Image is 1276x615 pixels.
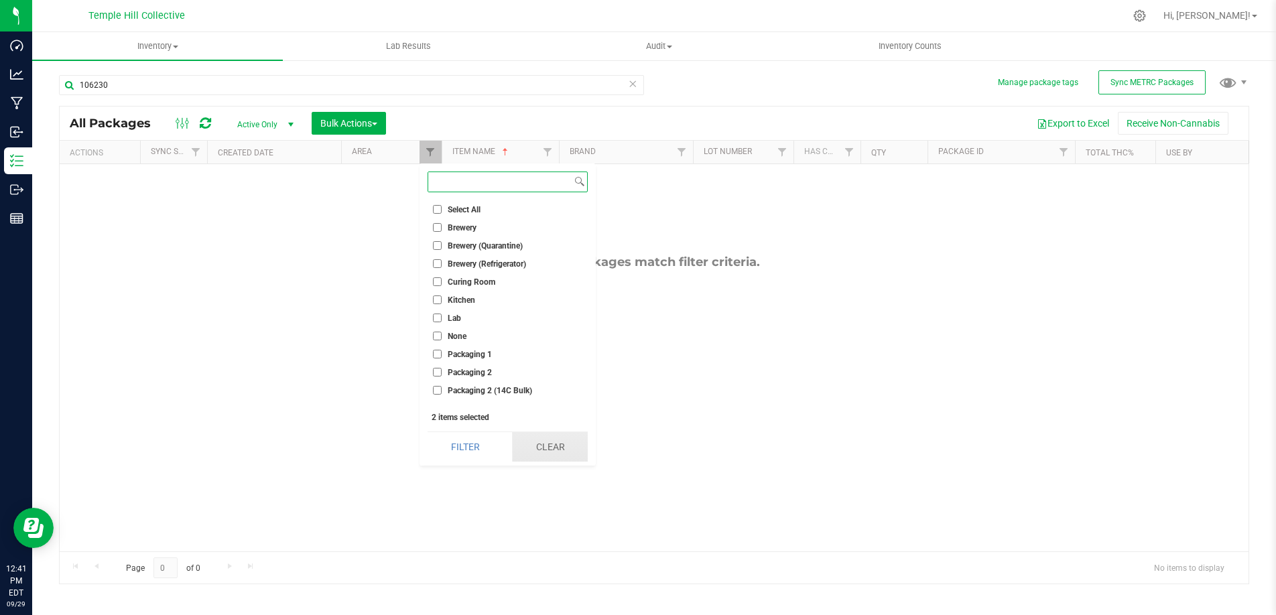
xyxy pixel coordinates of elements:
[60,255,1249,269] div: No packages match filter criteria.
[570,147,596,156] a: Brand
[312,112,386,135] button: Bulk Actions
[433,223,442,232] input: Brewery
[1166,148,1192,157] a: Use By
[433,368,442,377] input: Packaging 2
[115,557,211,578] span: Page of 0
[1143,557,1235,577] span: No items to display
[428,432,503,462] button: Filter
[218,148,273,157] a: Created Date
[10,68,23,81] inline-svg: Analytics
[32,40,283,52] span: Inventory
[771,141,793,163] a: Filter
[448,278,495,286] span: Curing Room
[448,387,532,395] span: Packaging 2 (14C Bulk)
[512,432,588,462] button: Clear
[535,40,784,52] span: Audit
[32,32,283,60] a: Inventory
[283,32,533,60] a: Lab Results
[1118,112,1228,135] button: Receive Non-Cannabis
[88,10,185,21] span: Temple Hill Collective
[448,260,526,268] span: Brewery (Refrigerator)
[860,40,960,52] span: Inventory Counts
[432,413,584,422] div: 2 items selected
[13,508,54,548] iframe: Resource center
[448,368,492,377] span: Packaging 2
[1086,148,1134,157] a: Total THC%
[448,224,476,232] span: Brewery
[352,147,372,156] a: Area
[1163,10,1251,21] span: Hi, [PERSON_NAME]!
[433,350,442,358] input: Packaging 1
[871,148,886,157] a: Qty
[628,75,637,92] span: Clear
[433,314,442,322] input: Lab
[433,205,442,214] input: Select All
[10,125,23,139] inline-svg: Inbound
[433,259,442,268] input: Brewery (Refrigerator)
[10,39,23,52] inline-svg: Dashboard
[185,141,207,163] a: Filter
[1110,78,1194,87] span: Sync METRC Packages
[448,242,523,250] span: Brewery (Quarantine)
[10,183,23,196] inline-svg: Outbound
[448,332,466,340] span: None
[10,96,23,110] inline-svg: Manufacturing
[671,141,693,163] a: Filter
[1131,9,1148,22] div: Manage settings
[320,118,377,129] span: Bulk Actions
[1028,112,1118,135] button: Export to Excel
[448,314,461,322] span: Lab
[6,563,26,599] p: 12:41 PM EDT
[793,141,860,164] th: Has COA
[537,141,559,163] a: Filter
[998,77,1078,88] button: Manage package tags
[433,277,442,286] input: Curing Room
[368,40,449,52] span: Lab Results
[534,32,785,60] a: Audit
[433,295,442,304] input: Kitchen
[433,241,442,250] input: Brewery (Quarantine)
[70,148,135,157] div: Actions
[448,296,475,304] span: Kitchen
[433,332,442,340] input: None
[6,599,26,609] p: 09/29
[704,147,752,156] a: Lot Number
[151,147,202,156] a: Sync Status
[452,147,511,156] a: Item Name
[428,172,572,192] input: Search
[70,116,164,131] span: All Packages
[59,75,644,95] input: Search Package ID, Item Name, SKU, Lot or Part Number...
[10,154,23,167] inline-svg: Inventory
[1098,70,1206,94] button: Sync METRC Packages
[448,350,492,358] span: Packaging 1
[433,386,442,395] input: Packaging 2 (14C Bulk)
[10,212,23,225] inline-svg: Reports
[1053,141,1075,163] a: Filter
[785,32,1035,60] a: Inventory Counts
[448,206,481,214] span: Select All
[938,147,984,156] a: Package ID
[420,141,442,163] a: Filter
[838,141,860,163] a: Filter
